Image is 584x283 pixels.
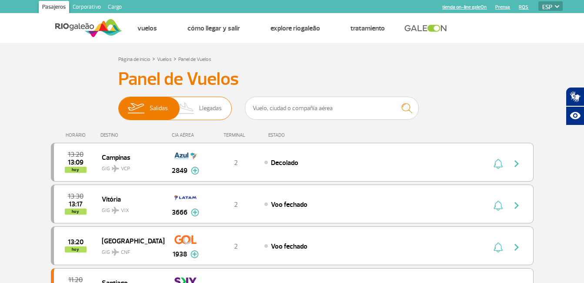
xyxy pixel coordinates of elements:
[234,242,238,251] span: 2
[511,242,522,253] img: seta-direita-painel-voo.svg
[190,250,199,258] img: mais-info-painel-voo.svg
[102,202,157,215] span: GIG
[53,132,101,138] div: HORÁRIO
[65,246,87,253] span: hoy
[152,54,155,64] a: >
[566,87,584,125] div: Plugin de acessibilidade da Hand Talk.
[68,277,83,283] span: 2025-08-28 11:20:00
[494,158,503,169] img: sino-painel-voo.svg
[102,152,157,163] span: Campinas
[199,97,222,120] span: Llegadas
[494,242,503,253] img: sino-painel-voo.svg
[566,106,584,125] button: Abrir recursos assistivos.
[270,24,320,33] a: Explore RIOgaleão
[102,235,157,246] span: [GEOGRAPHIC_DATA]
[245,97,419,120] input: Vuelo, ciudad o compañía aérea
[112,165,119,172] img: destiny_airplane.svg
[234,200,238,209] span: 2
[178,56,211,63] a: Panel de Vuelos
[68,152,83,158] span: 2025-08-28 13:20:00
[511,158,522,169] img: seta-direita-painel-voo.svg
[172,207,187,218] span: 3666
[100,132,164,138] div: DESTINO
[157,56,172,63] a: Vuelos
[495,4,510,10] a: Prensa
[121,249,130,256] span: CNF
[519,4,528,10] a: RQS
[174,54,177,64] a: >
[207,132,264,138] div: TERMINAL
[102,244,157,256] span: GIG
[65,167,87,173] span: hoy
[102,193,157,205] span: Vitória
[164,132,207,138] div: CIA AÉREA
[271,242,307,251] span: Voo fechado
[494,200,503,211] img: sino-painel-voo.svg
[65,209,87,215] span: hoy
[172,165,187,176] span: 2849
[69,201,83,207] span: 2025-08-28 13:17:45
[39,1,69,15] a: Pasajeros
[264,132,335,138] div: ESTADO
[511,200,522,211] img: seta-direita-painel-voo.svg
[68,193,83,199] span: 2025-08-28 13:30:00
[271,158,298,167] span: Decolado
[566,87,584,106] button: Abrir tradutor de língua de sinais.
[350,24,385,33] a: Tratamiento
[118,56,150,63] a: Página de inicio
[104,1,125,15] a: Cargo
[112,207,119,214] img: destiny_airplane.svg
[191,209,199,216] img: mais-info-painel-voo.svg
[121,165,130,173] span: VCP
[174,97,200,120] img: slider-desembarque
[112,249,119,256] img: destiny_airplane.svg
[122,97,150,120] img: slider-embarque
[68,159,83,165] span: 2025-08-28 13:09:55
[234,158,238,167] span: 2
[118,68,466,90] h3: Panel de Vuelos
[69,1,104,15] a: Corporativo
[173,249,187,259] span: 1938
[102,160,157,173] span: GIG
[121,207,129,215] span: VIX
[150,97,168,120] span: Salidas
[187,24,240,33] a: Cómo llegar y salir
[137,24,157,33] a: Vuelos
[68,239,83,245] span: 2025-08-28 13:20:00
[271,200,307,209] span: Voo fechado
[191,167,199,175] img: mais-info-painel-voo.svg
[442,4,487,10] a: tienda on-line galeOn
